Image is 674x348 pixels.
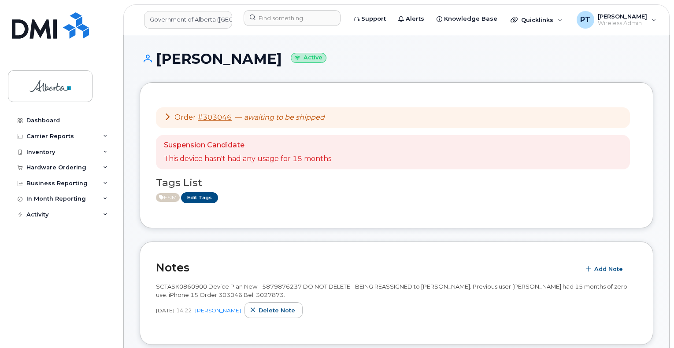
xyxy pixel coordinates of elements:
span: [DATE] [156,307,174,314]
span: — [235,113,325,121]
span: Delete note [259,306,295,315]
em: awaiting to be shipped [244,113,325,121]
span: Active [156,193,180,202]
p: Suspension Candidate [164,140,331,150]
a: Edit Tags [181,192,218,203]
span: Add Note [594,265,623,273]
h1: [PERSON_NAME] [140,51,653,66]
h3: Tags List [156,177,637,188]
span: 14:22 [176,307,192,314]
p: This device hasn't had any usage for 15 months [164,154,331,164]
a: [PERSON_NAME] [195,307,241,314]
span: SCTASK0860900 Device Plan New - 5879876237 DO NOT DELETE - BEING REASSIGNED to [PERSON_NAME]. Pre... [156,283,627,298]
small: Active [291,53,326,63]
button: Delete note [244,302,303,318]
h2: Notes [156,261,576,274]
span: Order [174,113,196,121]
button: Add Note [580,261,630,277]
a: #303046 [198,113,232,121]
